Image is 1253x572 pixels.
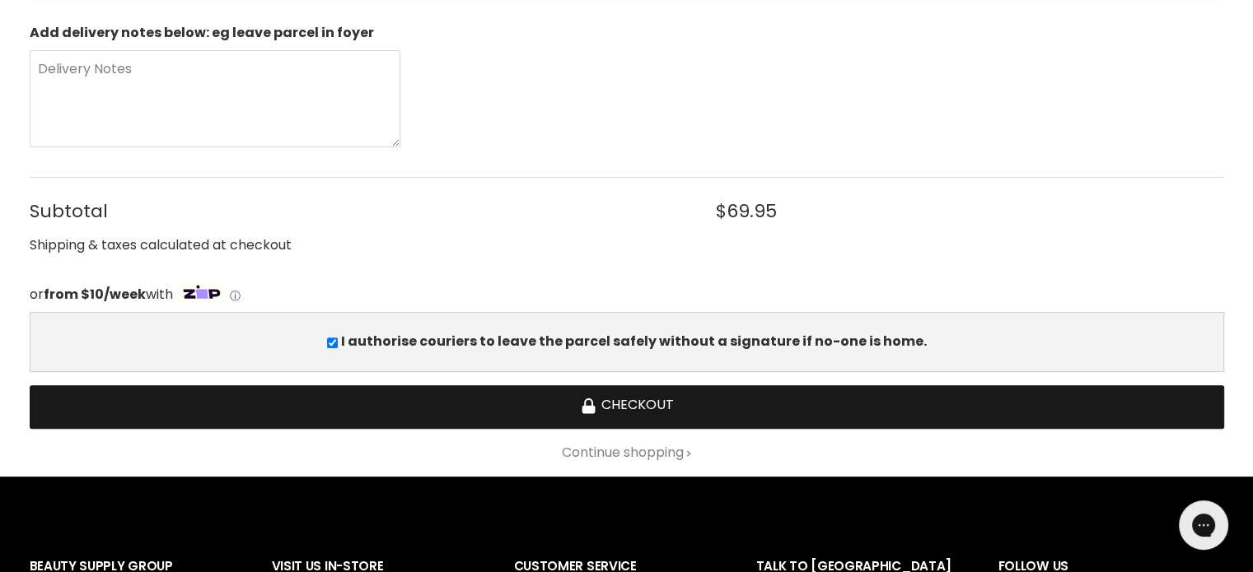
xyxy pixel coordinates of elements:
[30,445,1224,460] a: Continue shopping
[341,332,927,351] b: I authorise couriers to leave the parcel safely without a signature if no-one is home.
[30,23,374,42] b: Add delivery notes below: eg leave parcel in foyer
[716,201,777,221] span: $69.95
[1171,495,1237,556] iframe: Gorgias live chat messenger
[30,201,682,221] span: Subtotal
[44,285,146,304] strong: from $10/week
[176,281,227,305] img: Zip Logo
[30,285,173,304] span: or with
[30,235,1224,256] div: Shipping & taxes calculated at checkout
[30,385,1224,429] button: Checkout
